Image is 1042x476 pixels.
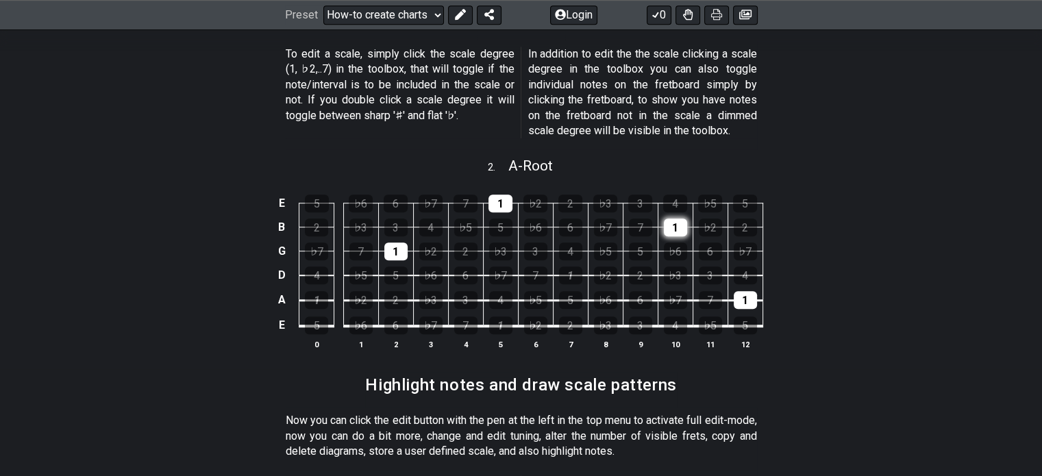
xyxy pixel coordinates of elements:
div: 5 [733,195,757,212]
div: 7 [454,316,477,334]
div: ♭7 [305,242,328,260]
button: Print [704,5,729,25]
div: 2 [384,291,408,309]
div: 3 [454,291,477,309]
span: Preset [285,9,318,22]
div: 4 [734,266,757,284]
div: ♭6 [419,266,443,284]
div: ♭3 [664,266,687,284]
div: 2 [734,218,757,236]
div: 7 [699,291,722,309]
div: 1 [489,316,512,334]
div: ♭3 [489,242,512,260]
div: 6 [629,291,652,309]
div: ♭2 [594,266,617,284]
div: 5 [629,242,652,260]
div: ♭6 [349,316,373,334]
div: 2 [629,266,652,284]
div: 1 [305,291,328,309]
div: 5 [559,291,582,309]
div: 5 [734,316,757,334]
th: 5 [483,338,518,352]
button: Share Preset [477,5,501,25]
div: 7 [454,195,477,212]
div: 5 [305,316,328,334]
button: Toggle Dexterity for all fretkits [675,5,700,25]
div: ♭2 [419,242,443,260]
span: A - Root [508,158,553,174]
div: 1 [488,195,512,212]
div: 6 [454,266,477,284]
div: 3 [629,316,652,334]
div: 2 [454,242,477,260]
div: 6 [384,195,408,212]
button: Edit Preset [448,5,473,25]
th: 11 [693,338,728,352]
div: ♭3 [349,218,373,236]
div: 3 [384,218,408,236]
th: 8 [588,338,623,352]
th: 3 [413,338,448,352]
div: 2 [559,316,582,334]
div: 6 [559,218,582,236]
td: A [273,287,290,312]
th: 12 [728,338,762,352]
div: ♭5 [698,195,722,212]
div: 2 [305,218,328,236]
button: 0 [647,5,671,25]
button: Login [550,5,597,25]
div: ♭3 [593,195,617,212]
div: 6 [699,242,722,260]
div: ♭7 [594,218,617,236]
div: ♭6 [664,242,687,260]
th: 6 [518,338,553,352]
div: ♭7 [489,266,512,284]
div: 5 [305,195,329,212]
div: 1 [384,242,408,260]
div: ♭5 [699,316,722,334]
p: To edit a scale, simply click the scale degree (1, ♭2,..7) in the toolbox, that will toggle if th... [286,47,514,123]
div: ♭7 [734,242,757,260]
td: G [273,239,290,263]
div: ♭3 [594,316,617,334]
p: Now you can click the edit button with the pen at the left in the top menu to activate full edit-... [286,413,757,459]
h2: Highlight notes and draw scale patterns [365,377,676,392]
div: ♭2 [699,218,722,236]
div: 3 [628,195,652,212]
div: 7 [629,218,652,236]
td: D [273,263,290,288]
div: ♭5 [594,242,617,260]
div: ♭2 [523,195,547,212]
div: 7 [349,242,373,260]
div: ♭7 [419,316,443,334]
div: 4 [419,218,443,236]
div: 4 [305,266,328,284]
th: 0 [299,338,334,352]
div: 5 [384,266,408,284]
th: 4 [448,338,483,352]
p: In addition to edit the the scale clicking a scale degree in the toolbox you can also toggle indi... [528,47,757,138]
div: ♭7 [664,291,687,309]
div: 2 [558,195,582,212]
div: ♭5 [349,266,373,284]
div: 1 [734,291,757,309]
div: 6 [384,316,408,334]
div: 4 [664,316,687,334]
div: 4 [559,242,582,260]
div: 5 [489,218,512,236]
div: ♭5 [454,218,477,236]
select: Preset [323,5,444,25]
div: ♭6 [349,195,373,212]
th: 1 [343,338,378,352]
div: ♭2 [524,316,547,334]
div: 1 [559,266,582,284]
div: ♭6 [524,218,547,236]
td: E [273,312,290,338]
th: 10 [658,338,693,352]
div: 7 [524,266,547,284]
div: 1 [664,218,687,236]
div: ♭6 [594,291,617,309]
div: 3 [699,266,722,284]
button: Create image [733,5,758,25]
div: ♭2 [349,291,373,309]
